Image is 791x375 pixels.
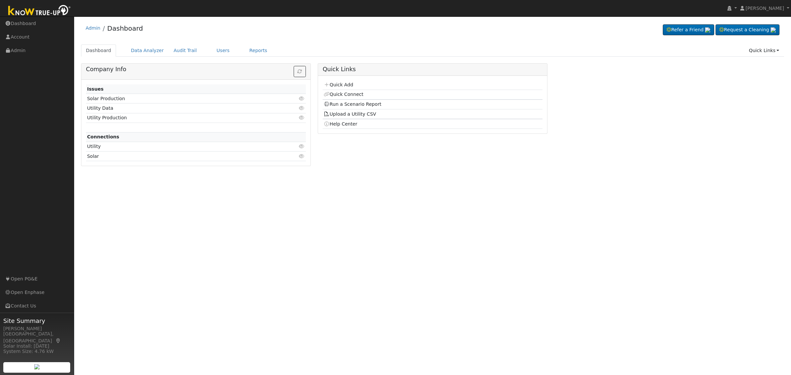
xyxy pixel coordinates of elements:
[705,27,710,33] img: retrieve
[323,66,542,73] h5: Quick Links
[87,134,119,139] strong: Connections
[86,152,270,161] td: Solar
[746,6,784,11] span: [PERSON_NAME]
[245,44,272,57] a: Reports
[86,113,270,123] td: Utility Production
[299,144,305,149] i: Click to view
[55,338,61,343] a: Map
[126,44,169,57] a: Data Analyzer
[663,24,714,36] a: Refer a Friend
[86,142,270,151] td: Utility
[5,4,74,18] img: Know True-Up
[3,325,71,332] div: [PERSON_NAME]
[299,154,305,159] i: Click to view
[107,24,143,32] a: Dashboard
[3,316,71,325] span: Site Summary
[212,44,235,57] a: Users
[3,348,71,355] div: System Size: 4.76 kW
[169,44,202,57] a: Audit Trail
[324,82,353,87] a: Quick Add
[744,44,784,57] a: Quick Links
[324,111,376,117] a: Upload a Utility CSV
[324,101,381,107] a: Run a Scenario Report
[716,24,779,36] a: Request a Cleaning
[86,25,101,31] a: Admin
[86,103,270,113] td: Utility Data
[324,92,363,97] a: Quick Connect
[87,86,103,92] strong: Issues
[86,94,270,103] td: Solar Production
[81,44,116,57] a: Dashboard
[299,115,305,120] i: Click to view
[3,331,71,344] div: [GEOGRAPHIC_DATA], [GEOGRAPHIC_DATA]
[299,96,305,101] i: Click to view
[324,121,357,127] a: Help Center
[3,343,71,350] div: Solar Install: [DATE]
[771,27,776,33] img: retrieve
[34,364,40,369] img: retrieve
[299,106,305,110] i: Click to view
[86,66,306,73] h5: Company Info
